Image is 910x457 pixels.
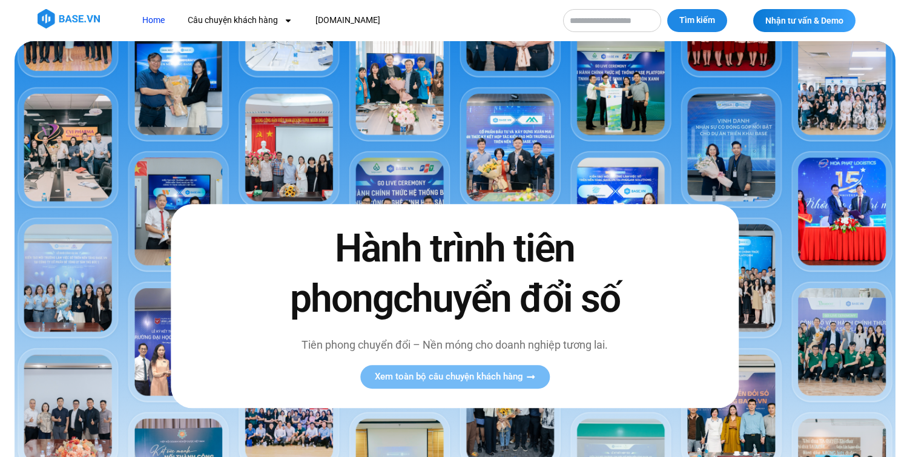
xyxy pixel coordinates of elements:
[133,9,174,31] a: Home
[360,365,550,389] a: Xem toàn bộ câu chuyện khách hàng
[679,15,715,27] span: Tìm kiếm
[264,223,645,324] h2: Hành trình tiên phong
[393,277,620,322] span: chuyển đổi số
[133,9,551,31] nav: Menu
[179,9,302,31] a: Câu chuyện khách hàng
[264,337,645,353] p: Tiên phong chuyển đổi – Nền móng cho doanh nghiệp tương lai.
[765,16,843,25] span: Nhận tư vấn & Demo
[753,9,856,32] a: Nhận tư vấn & Demo
[667,9,727,32] button: Tìm kiếm
[375,372,523,381] span: Xem toàn bộ câu chuyện khách hàng
[306,9,389,31] a: [DOMAIN_NAME]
